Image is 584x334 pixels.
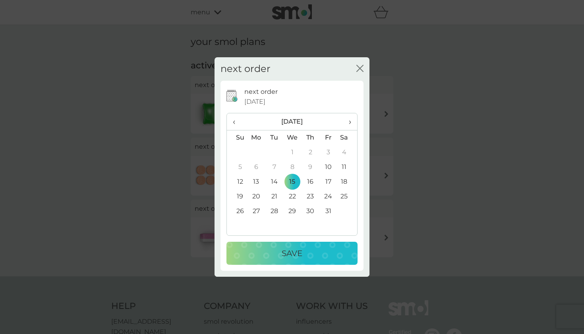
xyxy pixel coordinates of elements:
[244,87,278,97] p: next order
[227,189,247,204] td: 19
[283,175,302,189] td: 15
[319,204,337,219] td: 31
[283,130,302,145] th: We
[227,204,247,219] td: 26
[302,175,319,189] td: 16
[319,160,337,175] td: 10
[233,113,241,130] span: ‹
[247,204,265,219] td: 27
[319,189,337,204] td: 24
[227,130,247,145] th: Su
[265,204,283,219] td: 28
[244,97,265,107] span: [DATE]
[226,242,358,265] button: Save
[265,160,283,175] td: 7
[227,175,247,189] td: 12
[227,160,247,175] td: 5
[319,175,337,189] td: 17
[247,130,265,145] th: Mo
[283,189,302,204] td: 22
[337,175,357,189] td: 18
[337,145,357,160] td: 4
[247,175,265,189] td: 13
[265,175,283,189] td: 14
[247,113,337,130] th: [DATE]
[319,145,337,160] td: 3
[247,160,265,175] td: 6
[265,189,283,204] td: 21
[220,63,271,75] h2: next order
[337,130,357,145] th: Sa
[302,189,319,204] td: 23
[343,113,351,130] span: ›
[319,130,337,145] th: Fr
[265,130,283,145] th: Tu
[302,145,319,160] td: 2
[356,65,364,73] button: close
[337,189,357,204] td: 25
[337,160,357,175] td: 11
[282,247,302,260] p: Save
[283,145,302,160] td: 1
[302,130,319,145] th: Th
[302,204,319,219] td: 30
[283,204,302,219] td: 29
[302,160,319,175] td: 9
[247,189,265,204] td: 20
[283,160,302,175] td: 8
